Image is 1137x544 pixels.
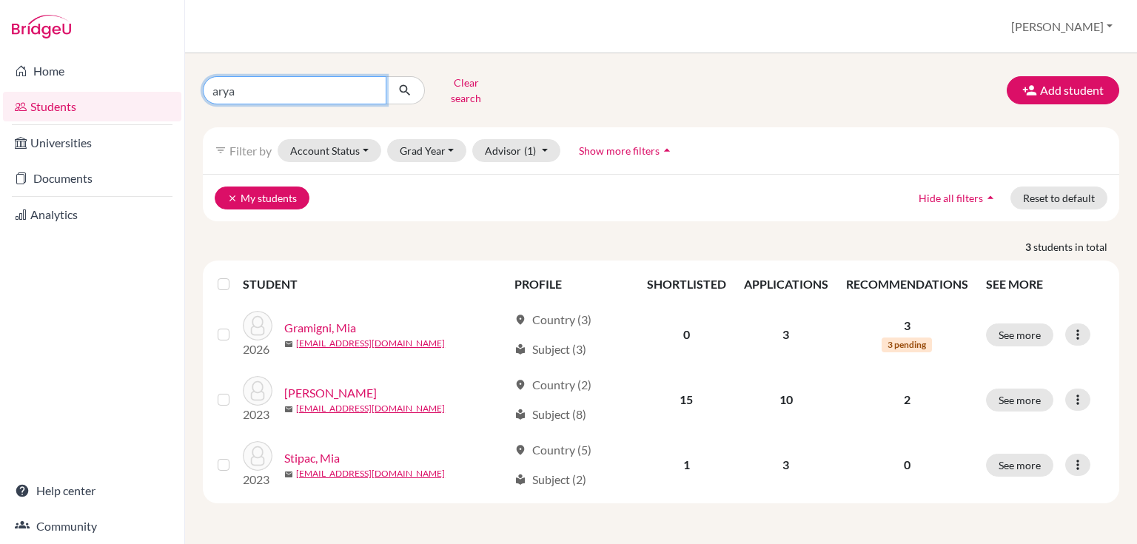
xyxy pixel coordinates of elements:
[3,92,181,121] a: Students
[837,266,977,302] th: RECOMMENDATIONS
[986,389,1053,412] button: See more
[983,190,998,205] i: arrow_drop_up
[846,456,968,474] p: 0
[3,476,181,506] a: Help center
[846,317,968,335] p: 3
[514,379,526,391] span: location_on
[284,405,293,414] span: mail
[514,441,591,459] div: Country (5)
[906,187,1010,209] button: Hide all filtersarrow_drop_up
[735,367,837,432] td: 10
[506,266,638,302] th: PROFILE
[425,71,507,110] button: Clear search
[472,139,560,162] button: Advisor(1)
[579,144,660,157] span: Show more filters
[1004,13,1119,41] button: [PERSON_NAME]
[284,340,293,349] span: mail
[735,302,837,367] td: 3
[514,474,526,486] span: local_library
[566,139,687,162] button: Show more filtersarrow_drop_up
[203,76,386,104] input: Find student by name...
[514,340,586,358] div: Subject (3)
[284,449,340,467] a: Stipac, Mia
[514,406,586,423] div: Subject (8)
[296,467,445,480] a: [EMAIL_ADDRESS][DOMAIN_NAME]
[243,311,272,340] img: Gramigni, Mia
[524,144,536,157] span: (1)
[514,376,591,394] div: Country (2)
[735,266,837,302] th: APPLICATIONS
[514,444,526,456] span: location_on
[514,471,586,488] div: Subject (2)
[12,15,71,38] img: Bridge-U
[1025,239,1033,255] strong: 3
[514,311,591,329] div: Country (3)
[3,56,181,86] a: Home
[227,193,238,204] i: clear
[296,402,445,415] a: [EMAIL_ADDRESS][DOMAIN_NAME]
[3,511,181,541] a: Community
[638,367,735,432] td: 15
[638,302,735,367] td: 0
[243,406,272,423] p: 2023
[919,192,983,204] span: Hide all filters
[3,164,181,193] a: Documents
[278,139,381,162] button: Account Status
[243,376,272,406] img: Mian, Zainab
[243,340,272,358] p: 2026
[243,441,272,471] img: Stipac, Mia
[660,143,674,158] i: arrow_drop_up
[846,391,968,409] p: 2
[514,343,526,355] span: local_library
[638,432,735,497] td: 1
[977,266,1113,302] th: SEE MORE
[284,384,377,402] a: [PERSON_NAME]
[3,128,181,158] a: Universities
[3,200,181,229] a: Analytics
[1010,187,1107,209] button: Reset to default
[243,266,506,302] th: STUDENT
[284,470,293,479] span: mail
[986,454,1053,477] button: See more
[215,187,309,209] button: clearMy students
[387,139,467,162] button: Grad Year
[882,338,932,352] span: 3 pending
[1007,76,1119,104] button: Add student
[243,471,272,488] p: 2023
[229,144,272,158] span: Filter by
[986,323,1053,346] button: See more
[514,314,526,326] span: location_on
[1033,239,1119,255] span: students in total
[514,409,526,420] span: local_library
[638,266,735,302] th: SHORTLISTED
[735,432,837,497] td: 3
[284,319,356,337] a: Gramigni, Mia
[296,337,445,350] a: [EMAIL_ADDRESS][DOMAIN_NAME]
[215,144,227,156] i: filter_list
